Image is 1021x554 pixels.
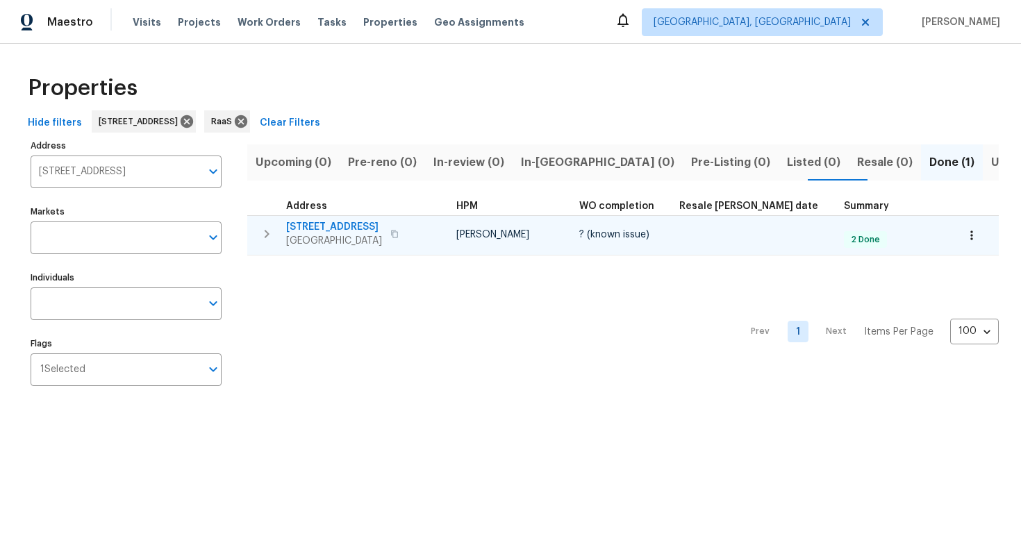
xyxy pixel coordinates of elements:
[787,153,840,172] span: Listed (0)
[99,115,183,128] span: [STREET_ADDRESS]
[286,234,382,248] span: [GEOGRAPHIC_DATA]
[286,220,382,234] span: [STREET_ADDRESS]
[691,153,770,172] span: Pre-Listing (0)
[31,339,222,348] label: Flags
[434,15,524,29] span: Geo Assignments
[579,201,654,211] span: WO completion
[433,153,504,172] span: In-review (0)
[211,115,238,128] span: RaaS
[31,274,222,282] label: Individuals
[317,17,347,27] span: Tasks
[254,110,326,136] button: Clear Filters
[916,15,1000,29] span: [PERSON_NAME]
[47,15,93,29] span: Maestro
[864,325,933,339] p: Items Per Page
[28,115,82,132] span: Hide filters
[204,162,223,181] button: Open
[92,110,196,133] div: [STREET_ADDRESS]
[204,110,250,133] div: RaaS
[363,15,417,29] span: Properties
[579,230,649,240] span: ? (known issue)
[256,153,331,172] span: Upcoming (0)
[31,208,222,216] label: Markets
[204,360,223,379] button: Open
[238,15,301,29] span: Work Orders
[521,153,674,172] span: In-[GEOGRAPHIC_DATA] (0)
[31,142,222,150] label: Address
[204,294,223,313] button: Open
[679,201,818,211] span: Resale [PERSON_NAME] date
[950,313,999,349] div: 100
[456,201,478,211] span: HPM
[133,15,161,29] span: Visits
[260,115,320,132] span: Clear Filters
[286,201,327,211] span: Address
[40,364,85,376] span: 1 Selected
[28,81,138,95] span: Properties
[204,228,223,247] button: Open
[929,153,974,172] span: Done (1)
[654,15,851,29] span: [GEOGRAPHIC_DATA], [GEOGRAPHIC_DATA]
[456,230,529,240] span: [PERSON_NAME]
[857,153,913,172] span: Resale (0)
[178,15,221,29] span: Projects
[844,201,889,211] span: Summary
[845,234,886,246] span: 2 Done
[348,153,417,172] span: Pre-reno (0)
[22,110,88,136] button: Hide filters
[788,321,808,342] a: Goto page 1
[738,264,999,400] nav: Pagination Navigation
